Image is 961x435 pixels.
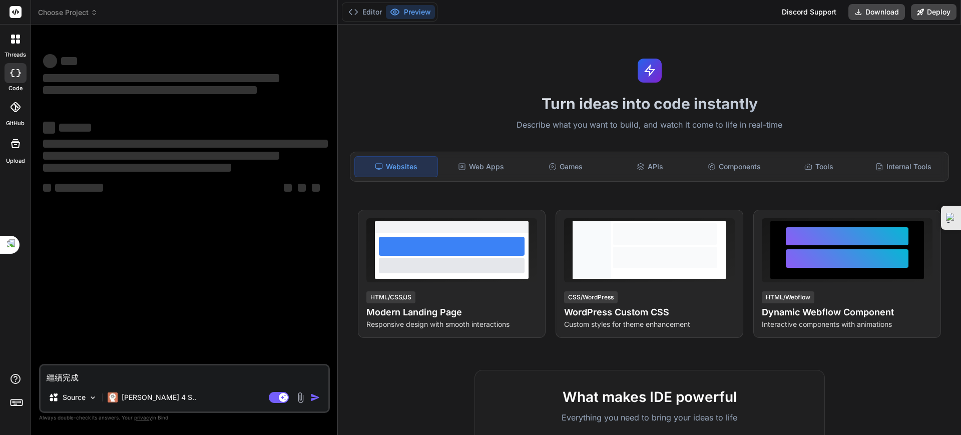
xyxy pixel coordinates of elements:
button: Preview [386,5,435,19]
div: Internal Tools [862,156,944,177]
h4: WordPress Custom CSS [564,305,735,319]
p: Custom styles for theme enhancement [564,319,735,329]
p: Interactive components with animations [762,319,932,329]
button: Editor [344,5,386,19]
div: Tools [778,156,860,177]
div: Games [525,156,607,177]
p: Describe what you want to build, and watch it come to life in real-time [344,119,955,132]
div: HTML/CSS/JS [366,291,415,303]
span: ‌ [43,86,257,94]
span: ‌ [43,122,55,134]
span: ‌ [43,184,51,192]
span: ‌ [312,184,320,192]
button: Deploy [911,4,956,20]
img: Claude 4 Sonnet [108,392,118,402]
span: ‌ [284,184,292,192]
textarea: 繼續完成 [41,365,328,383]
span: ‌ [43,140,328,148]
img: Pick Models [89,393,97,402]
div: CSS/WordPress [564,291,618,303]
button: Download [848,4,905,20]
label: code [9,84,23,93]
p: Source [63,392,86,402]
img: attachment [295,392,306,403]
span: ‌ [59,124,91,132]
div: Discord Support [776,4,842,20]
p: [PERSON_NAME] 4 S.. [122,392,196,402]
p: Everything you need to bring your ideas to life [491,411,808,423]
div: Components [693,156,776,177]
h4: Modern Landing Page [366,305,537,319]
div: APIs [609,156,691,177]
p: Always double-check its answers. Your in Bind [39,413,330,422]
span: ‌ [55,184,103,192]
h2: What makes IDE powerful [491,386,808,407]
span: ‌ [43,152,279,160]
label: GitHub [6,119,25,128]
span: Choose Project [38,8,98,18]
span: ‌ [43,74,279,82]
span: ‌ [298,184,306,192]
h4: Dynamic Webflow Component [762,305,932,319]
span: ‌ [43,54,57,68]
span: ‌ [61,57,77,65]
div: Web Apps [440,156,523,177]
span: ‌ [43,164,231,172]
h1: Turn ideas into code instantly [344,95,955,113]
label: Upload [6,157,25,165]
img: icon [310,392,320,402]
div: HTML/Webflow [762,291,814,303]
label: threads [5,51,26,59]
span: privacy [134,414,152,420]
div: Websites [354,156,438,177]
p: Responsive design with smooth interactions [366,319,537,329]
